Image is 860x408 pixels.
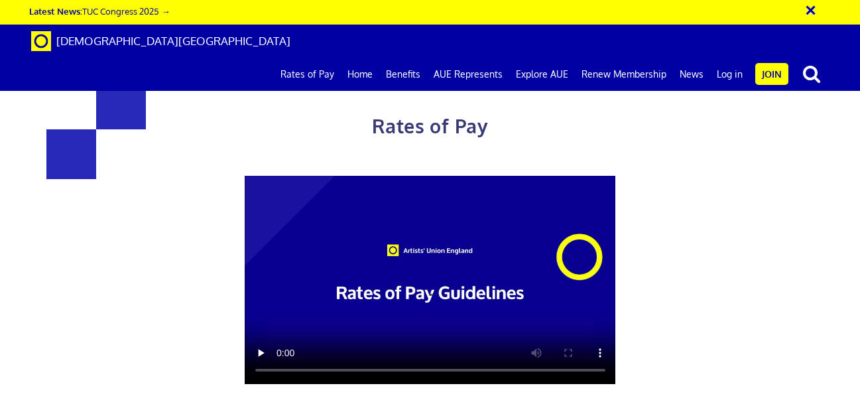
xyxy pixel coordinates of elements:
[21,25,300,58] a: Brand [DEMOGRAPHIC_DATA][GEOGRAPHIC_DATA]
[509,58,575,91] a: Explore AUE
[379,58,427,91] a: Benefits
[372,114,488,138] span: Rates of Pay
[29,5,82,17] strong: Latest News:
[673,58,710,91] a: News
[341,58,379,91] a: Home
[755,63,788,85] a: Join
[575,58,673,91] a: Renew Membership
[427,58,509,91] a: AUE Represents
[710,58,749,91] a: Log in
[274,58,341,91] a: Rates of Pay
[56,34,290,48] span: [DEMOGRAPHIC_DATA][GEOGRAPHIC_DATA]
[791,60,832,88] button: search
[29,5,170,17] a: Latest News:TUC Congress 2025 →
